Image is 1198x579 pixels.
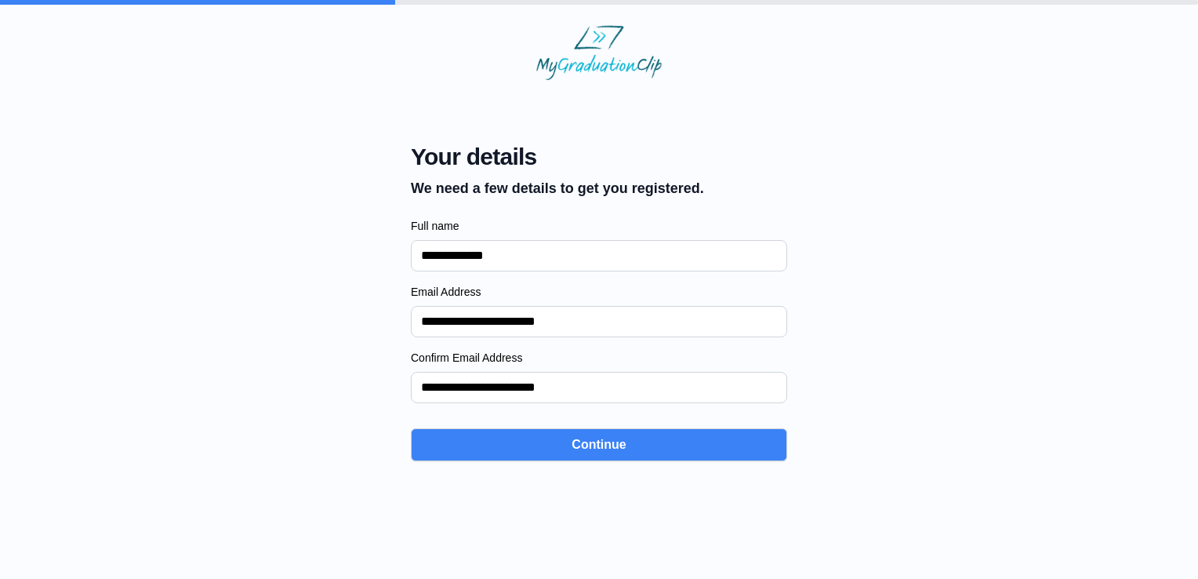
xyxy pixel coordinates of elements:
[536,25,662,80] img: MyGraduationClip
[411,428,787,461] button: Continue
[411,284,787,300] label: Email Address
[411,350,787,366] label: Confirm Email Address
[411,218,787,234] label: Full name
[411,143,704,171] span: Your details
[411,177,704,199] p: We need a few details to get you registered.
